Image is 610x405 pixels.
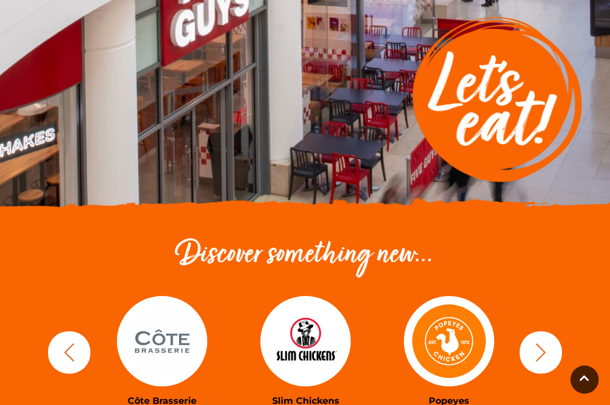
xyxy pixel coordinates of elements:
h2: Discover something new... [42,237,568,273]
